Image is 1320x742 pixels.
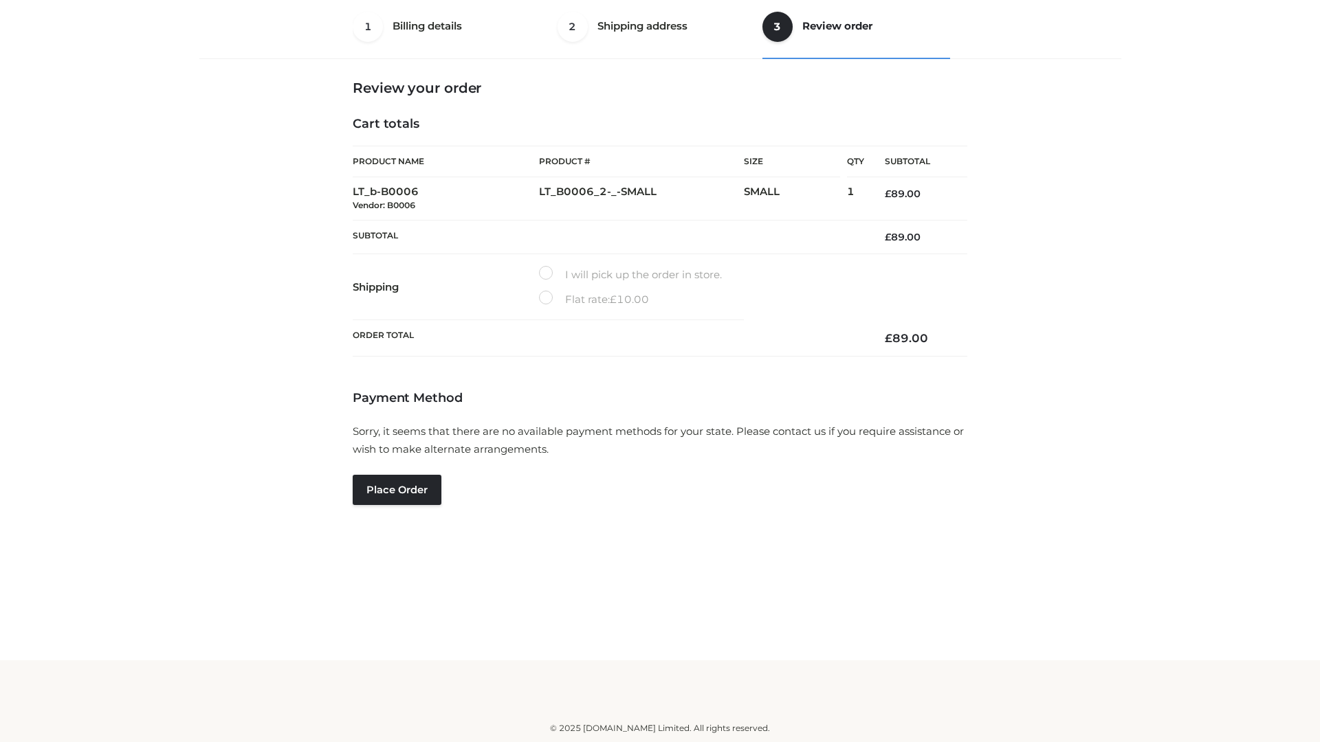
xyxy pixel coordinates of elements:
span: Sorry, it seems that there are no available payment methods for your state. Please contact us if ... [353,425,964,456]
bdi: 89.00 [885,188,921,200]
span: £ [885,231,891,243]
bdi: 10.00 [610,293,649,306]
th: Qty [847,146,864,177]
button: Place order [353,475,441,505]
th: Shipping [353,254,539,320]
span: £ [885,188,891,200]
h4: Payment Method [353,391,967,406]
td: 1 [847,177,864,221]
th: Size [744,146,840,177]
th: Order Total [353,320,864,357]
th: Subtotal [353,220,864,254]
bdi: 89.00 [885,331,928,345]
div: © 2025 [DOMAIN_NAME] Limited. All rights reserved. [204,721,1116,735]
small: Vendor: B0006 [353,200,415,210]
span: £ [610,293,617,306]
span: £ [885,331,892,345]
th: Subtotal [864,146,967,177]
bdi: 89.00 [885,231,921,243]
h4: Cart totals [353,117,967,132]
th: Product # [539,146,744,177]
label: Flat rate: [539,291,649,308]
td: SMALL [744,177,847,221]
label: I will pick up the order in store. [539,266,722,284]
td: LT_b-B0006 [353,177,539,221]
h3: Review your order [353,80,967,96]
td: LT_B0006_2-_-SMALL [539,177,744,221]
th: Product Name [353,146,539,177]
